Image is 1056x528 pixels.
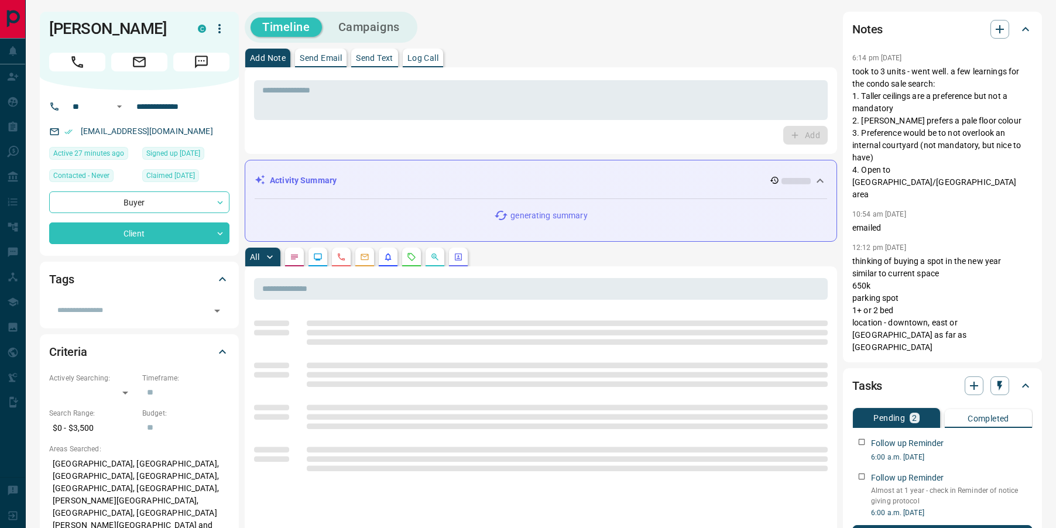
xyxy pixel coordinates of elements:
[49,408,136,419] p: Search Range:
[251,18,322,37] button: Timeline
[360,252,369,262] svg: Emails
[49,147,136,163] div: Tue Aug 19 2025
[871,485,1033,506] p: Almost at 1 year - check in Reminder of notice giving protocol
[142,373,229,383] p: Timeframe:
[454,252,463,262] svg: Agent Actions
[49,19,180,38] h1: [PERSON_NAME]
[142,169,229,186] div: Fri Jan 17 2025
[49,53,105,71] span: Call
[337,252,346,262] svg: Calls
[49,338,229,366] div: Criteria
[198,25,206,33] div: condos.ca
[49,222,229,244] div: Client
[510,210,587,222] p: generating summary
[430,252,440,262] svg: Opportunities
[112,100,126,114] button: Open
[49,444,229,454] p: Areas Searched:
[383,252,393,262] svg: Listing Alerts
[852,210,906,218] p: 10:54 am [DATE]
[173,53,229,71] span: Message
[852,376,882,395] h2: Tasks
[852,222,1033,234] p: emailed
[146,148,200,159] span: Signed up [DATE]
[852,20,883,39] h2: Notes
[250,54,286,62] p: Add Note
[49,419,136,438] p: $0 - $3,500
[407,252,416,262] svg: Requests
[142,408,229,419] p: Budget:
[49,373,136,383] p: Actively Searching:
[81,126,213,136] a: [EMAIL_ADDRESS][DOMAIN_NAME]
[871,508,1033,518] p: 6:00 a.m. [DATE]
[852,66,1033,201] p: took to 3 units - went well. a few learnings for the condo sale search: 1. Taller ceilings are a ...
[255,170,827,191] div: Activity Summary
[356,54,393,62] p: Send Text
[270,174,337,187] p: Activity Summary
[53,170,109,181] span: Contacted - Never
[142,147,229,163] div: Wed Jan 15 2025
[111,53,167,71] span: Email
[912,414,917,422] p: 2
[49,270,74,289] h2: Tags
[146,170,195,181] span: Claimed [DATE]
[290,252,299,262] svg: Notes
[327,18,412,37] button: Campaigns
[250,253,259,261] p: All
[871,472,944,484] p: Follow up Reminder
[49,191,229,213] div: Buyer
[53,148,124,159] span: Active 27 minutes ago
[873,414,905,422] p: Pending
[300,54,342,62] p: Send Email
[407,54,438,62] p: Log Call
[64,128,73,136] svg: Email Verified
[852,255,1033,378] p: thinking of buying a spot in the new year similar to current space 650k parking spot 1+ or 2 bed ...
[313,252,323,262] svg: Lead Browsing Activity
[852,54,902,62] p: 6:14 pm [DATE]
[852,244,906,252] p: 12:12 pm [DATE]
[49,265,229,293] div: Tags
[852,372,1033,400] div: Tasks
[871,452,1033,462] p: 6:00 a.m. [DATE]
[209,303,225,319] button: Open
[49,342,87,361] h2: Criteria
[968,414,1009,423] p: Completed
[852,15,1033,43] div: Notes
[871,437,944,450] p: Follow up Reminder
